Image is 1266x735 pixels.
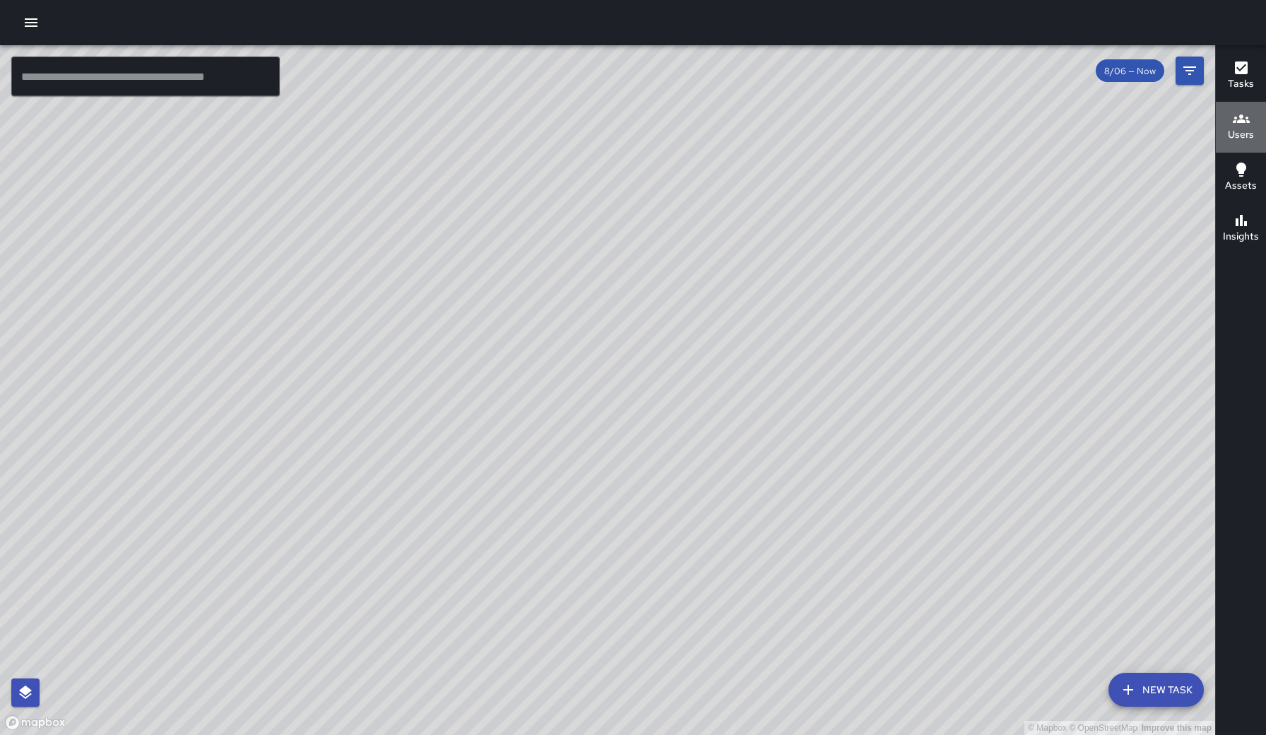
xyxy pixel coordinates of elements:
[1228,76,1254,92] h6: Tasks
[1216,204,1266,254] button: Insights
[1225,178,1257,194] h6: Assets
[1096,65,1164,77] span: 8/06 — Now
[1228,127,1254,143] h6: Users
[1108,673,1204,707] button: New Task
[1223,229,1259,245] h6: Insights
[1176,57,1204,85] button: Filters
[1216,51,1266,102] button: Tasks
[1216,102,1266,153] button: Users
[1216,153,1266,204] button: Assets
